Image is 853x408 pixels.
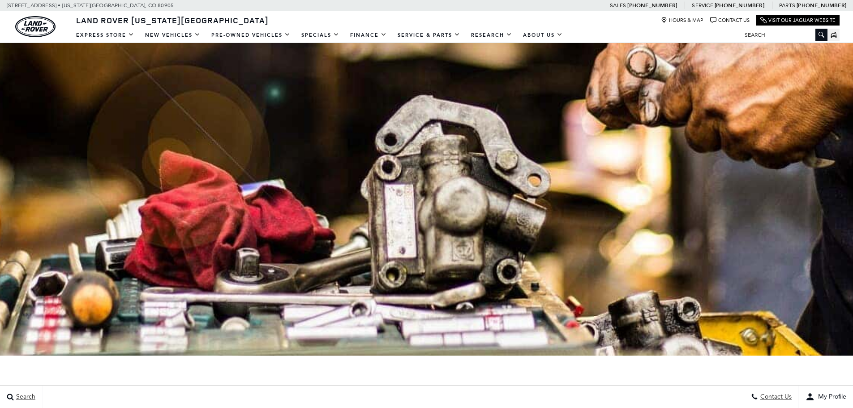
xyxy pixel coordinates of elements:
a: Contact Us [710,17,750,24]
a: Land Rover [US_STATE][GEOGRAPHIC_DATA] [71,15,274,26]
a: Finance [345,27,392,43]
a: EXPRESS STORE [71,27,140,43]
span: Service [692,2,713,9]
input: Search [738,30,827,40]
span: Parts [779,2,795,9]
a: land-rover [15,16,56,37]
a: Visit Our Jaguar Website [760,17,836,24]
span: Land Rover [US_STATE][GEOGRAPHIC_DATA] [76,15,269,26]
span: My Profile [814,393,846,401]
nav: Main Navigation [71,27,568,43]
h1: Land Rover Parts Department [86,382,768,396]
span: Sales [610,2,626,9]
button: user-profile-menu [799,386,853,408]
a: [PHONE_NUMBER] [797,2,846,9]
a: Pre-Owned Vehicles [206,27,296,43]
a: [PHONE_NUMBER] [627,2,677,9]
a: About Us [518,27,568,43]
span: Contact Us [758,393,792,401]
a: Service & Parts [392,27,466,43]
img: Land Rover [15,16,56,37]
span: Search [14,393,35,401]
a: New Vehicles [140,27,206,43]
a: Research [466,27,518,43]
a: [STREET_ADDRESS] • [US_STATE][GEOGRAPHIC_DATA], CO 80905 [7,2,174,9]
a: Hours & Map [661,17,703,24]
a: [PHONE_NUMBER] [715,2,764,9]
a: Specials [296,27,345,43]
